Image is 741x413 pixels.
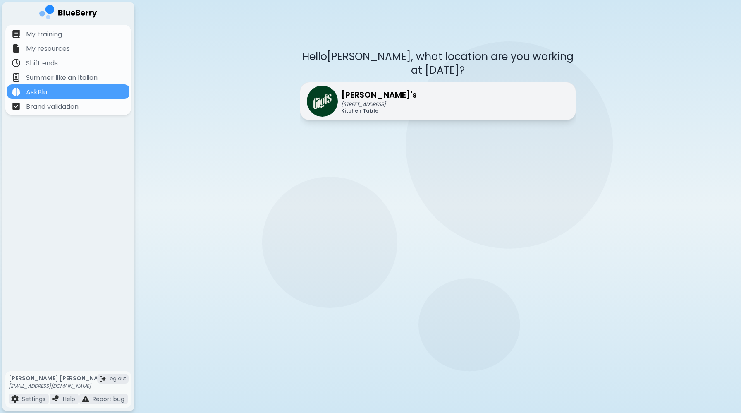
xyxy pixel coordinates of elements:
[108,375,126,382] span: Log out
[12,44,20,53] img: file icon
[12,102,20,110] img: file icon
[12,88,20,96] img: file icon
[26,29,62,39] p: My training
[9,375,109,382] p: [PERSON_NAME] [PERSON_NAME]
[12,59,20,67] img: file icon
[52,395,60,403] img: file icon
[341,101,417,108] p: [STREET_ADDRESS]
[341,89,417,101] p: [PERSON_NAME]'s
[82,395,89,403] img: file icon
[12,73,20,82] img: file icon
[26,73,98,83] p: Summer like an Italian
[12,30,20,38] img: file icon
[93,395,124,403] p: Report bug
[11,395,19,403] img: file icon
[63,395,75,403] p: Help
[26,44,70,54] p: My resources
[26,102,79,112] p: Brand validation
[100,376,106,382] img: logout
[26,87,47,97] p: AskBlu
[26,58,58,68] p: Shift ends
[341,108,417,114] p: Kitchen Table
[300,82,576,120] a: company thumbnail[PERSON_NAME]'s[STREET_ADDRESS]Kitchen Table
[307,86,338,117] img: company thumbnail
[9,383,109,389] p: [EMAIL_ADDRESS][DOMAIN_NAME]
[22,395,45,403] p: Settings
[300,50,576,77] p: Hello [PERSON_NAME] , what location are you working at [DATE]?
[39,5,97,22] img: company logo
